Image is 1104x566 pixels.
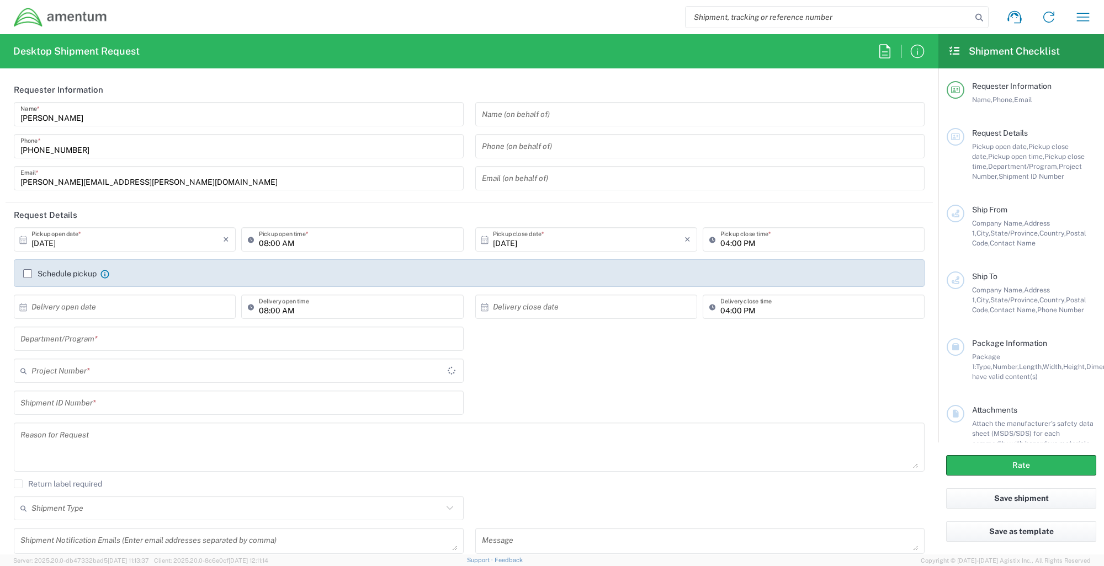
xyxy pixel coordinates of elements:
span: Attach the manufacturer’s safety data sheet (MSDS/SDS) for each commodity with hazardous material... [972,419,1094,457]
label: Schedule pickup [23,269,97,278]
span: Department/Program, [988,162,1059,170]
span: Height, [1063,362,1086,371]
button: Save shipment [946,488,1096,509]
span: Shipment ID Number [999,172,1064,180]
span: Server: 2025.20.0-db47332bad5 [13,557,149,564]
span: [DATE] 11:13:37 [108,557,149,564]
span: Type, [976,362,992,371]
span: City, [976,296,990,304]
span: Attachments [972,405,1017,414]
h2: Desktop Shipment Request [13,45,140,58]
span: Email [1014,95,1032,104]
span: Name, [972,95,992,104]
span: Country, [1039,229,1066,237]
i: × [684,231,691,248]
span: Package Information [972,339,1047,348]
button: Save as template [946,521,1096,542]
span: Contact Name [990,239,1036,247]
h2: Requester Information [14,84,103,95]
span: State/Province, [990,296,1039,304]
img: dyncorp [13,7,108,28]
span: City, [976,229,990,237]
span: Package 1: [972,353,1000,371]
button: Rate [946,455,1096,476]
span: Length, [1019,362,1043,371]
span: Ship From [972,205,1007,214]
span: Request Details [972,129,1028,137]
span: Company Name, [972,219,1024,227]
span: Pickup open time, [988,152,1044,161]
input: Shipment, tracking or reference number [686,7,972,28]
span: Phone Number [1037,306,1084,314]
label: Return label required [14,479,102,488]
span: [DATE] 12:11:14 [229,557,268,564]
span: Contact Name, [990,306,1037,314]
span: Client: 2025.20.0-8c6e0cf [154,557,268,564]
span: Country, [1039,296,1066,304]
span: Phone, [992,95,1014,104]
span: Ship To [972,272,997,281]
a: Support [467,557,495,563]
i: × [223,231,229,248]
h2: Request Details [14,210,77,221]
h2: Shipment Checklist [948,45,1060,58]
span: Pickup open date, [972,142,1028,151]
span: Number, [992,362,1019,371]
span: State/Province, [990,229,1039,237]
span: Company Name, [972,286,1024,294]
span: Copyright © [DATE]-[DATE] Agistix Inc., All Rights Reserved [921,556,1091,565]
span: Width, [1043,362,1063,371]
a: Feedback [495,557,523,563]
span: Requester Information [972,82,1052,90]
